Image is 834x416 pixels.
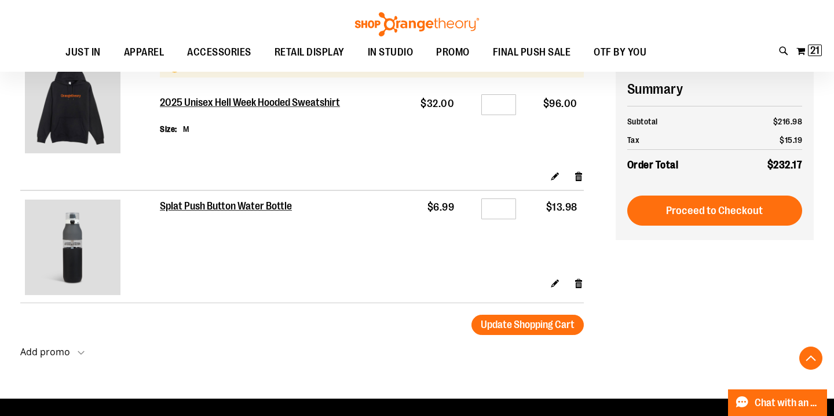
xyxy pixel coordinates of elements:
[546,201,577,213] span: $13.98
[574,170,584,182] a: Remove item
[666,204,763,217] span: Proceed to Checkout
[799,347,822,370] button: Back To Top
[627,156,679,173] strong: Order Total
[767,159,803,171] span: $232.17
[755,397,820,408] span: Chat with an Expert
[20,345,70,358] strong: Add promo
[124,39,164,65] span: APPAREL
[627,196,803,226] button: Proceed to Checkout
[183,123,189,135] dd: M
[187,39,251,65] span: ACCESSORIES
[160,200,293,213] a: Splat Push Button Water Bottle
[810,45,820,56] span: 21
[25,200,155,298] a: Splat Push Button Water Bottle
[160,123,177,135] dt: Size
[582,39,658,66] a: OTF BY YOU
[471,315,584,335] button: Update Shopping Cart
[780,135,802,145] span: $15.19
[481,39,583,66] a: FINAL PUSH SALE
[175,39,263,66] a: ACCESSORIES
[65,39,101,65] span: JUST IN
[425,39,481,66] a: PROMO
[728,389,828,416] button: Chat with an Expert
[25,200,120,295] img: Splat Push Button Water Bottle
[356,39,425,66] a: IN STUDIO
[627,131,733,150] th: Tax
[773,117,803,126] span: $216.98
[368,39,414,65] span: IN STUDIO
[481,319,575,330] span: Update Shopping Cart
[627,112,733,131] th: Subtotal
[627,79,803,99] h2: Summary
[160,97,342,109] a: 2025 Unisex Hell Week Hooded Sweatshirt
[594,39,646,65] span: OTF BY YOU
[275,39,345,65] span: RETAIL DISPLAY
[574,277,584,289] a: Remove item
[543,98,577,109] span: $96.00
[353,12,481,36] img: Shop Orangetheory
[263,39,356,66] a: RETAIL DISPLAY
[20,347,85,363] button: Add promo
[112,39,176,66] a: APPAREL
[25,58,120,153] img: 2025 Unisex Hell Week Hooded Sweatshirt
[493,39,571,65] span: FINAL PUSH SALE
[420,98,454,109] span: $32.00
[427,201,455,213] span: $6.99
[25,58,155,156] a: 2025 Unisex Hell Week Hooded Sweatshirt
[436,39,470,65] span: PROMO
[54,39,112,66] a: JUST IN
